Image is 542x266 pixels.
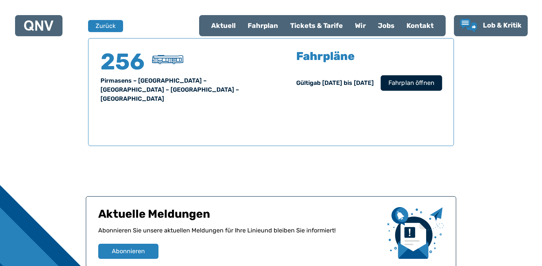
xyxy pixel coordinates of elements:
div: Pirmasens – [GEOGRAPHIC_DATA] – [GEOGRAPHIC_DATA] – [GEOGRAPHIC_DATA] – [GEOGRAPHIC_DATA] [100,76,262,103]
button: Fahrplan öffnen [381,75,442,91]
button: Abonnieren [98,244,158,259]
a: Kontakt [400,16,440,35]
img: QNV Logo [24,20,53,31]
a: Tickets & Tarife [284,16,349,35]
a: Zurück [88,20,118,32]
a: Jobs [372,16,400,35]
a: Lob & Kritik [460,19,522,32]
a: Wir [349,16,372,35]
span: Fahrplan öffnen [388,78,434,88]
button: Zurück [88,20,123,32]
img: Überlandbus [152,55,183,64]
h1: Aktuelle Meldungen [98,207,381,226]
p: Abonnieren Sie unsere aktuellen Meldungen für Ihre Linie und bleiben Sie informiert! [98,226,381,244]
h5: Fahrpläne [296,51,355,62]
img: newsletter [387,207,444,259]
div: Gültig ab [DATE] bis [DATE] [296,78,374,88]
h4: 256 [100,51,146,73]
a: QNV Logo [24,18,53,33]
span: Lob & Kritik [483,21,522,29]
a: Aktuell [205,16,242,35]
span: Abonnieren [112,247,145,256]
a: Fahrplan [242,16,284,35]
